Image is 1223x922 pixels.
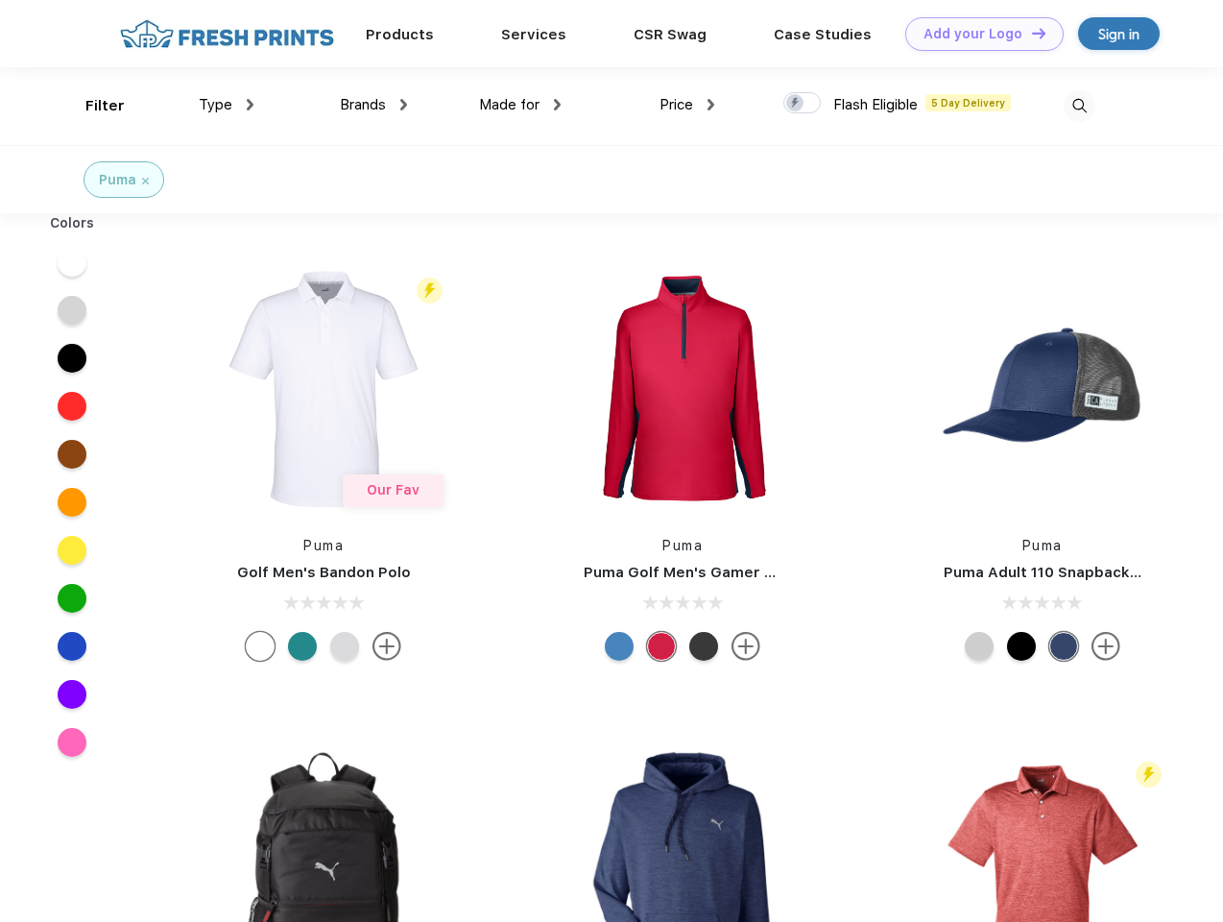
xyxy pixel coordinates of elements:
[366,26,434,43] a: Products
[501,26,566,43] a: Services
[237,564,411,581] a: Golf Men's Bandon Polo
[246,632,275,661] div: Bright White
[114,17,340,51] img: fo%20logo%202.webp
[1136,762,1162,788] img: flash_active_toggle.svg
[417,278,443,303] img: flash_active_toggle.svg
[330,632,359,661] div: High Rise
[303,538,344,553] a: Puma
[923,26,1022,42] div: Add your Logo
[965,632,994,661] div: Quarry Brt Whit
[554,99,561,110] img: dropdown.png
[36,213,109,233] div: Colors
[915,261,1170,517] img: func=resize&h=266
[689,632,718,661] div: Puma Black
[605,632,634,661] div: Bright Cobalt
[659,96,693,113] span: Price
[584,564,887,581] a: Puma Golf Men's Gamer Golf Quarter-Zip
[99,170,136,190] div: Puma
[1064,90,1095,122] img: desktop_search.svg
[1098,23,1139,45] div: Sign in
[372,632,401,661] img: more.svg
[479,96,540,113] span: Made for
[247,99,253,110] img: dropdown.png
[1078,17,1160,50] a: Sign in
[647,632,676,661] div: Ski Patrol
[1091,632,1120,661] img: more.svg
[196,261,451,517] img: func=resize&h=266
[731,632,760,661] img: more.svg
[1007,632,1036,661] div: Pma Blk Pma Blk
[833,96,918,113] span: Flash Eligible
[340,96,386,113] span: Brands
[367,482,420,497] span: Our Fav
[925,94,1011,111] span: 5 Day Delivery
[1022,538,1063,553] a: Puma
[85,95,125,117] div: Filter
[199,96,232,113] span: Type
[555,261,810,517] img: func=resize&h=266
[634,26,707,43] a: CSR Swag
[1049,632,1078,661] div: Peacoat with Qut Shd
[400,99,407,110] img: dropdown.png
[1032,28,1045,38] img: DT
[662,538,703,553] a: Puma
[142,178,149,184] img: filter_cancel.svg
[288,632,317,661] div: Green Lagoon
[707,99,714,110] img: dropdown.png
